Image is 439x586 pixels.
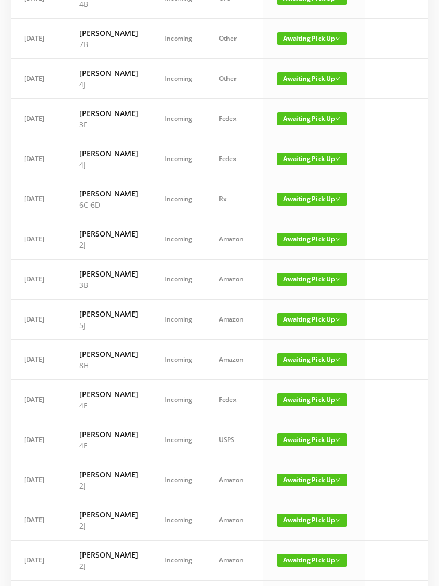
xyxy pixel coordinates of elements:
span: Awaiting Pick Up [277,233,347,246]
i: icon: down [335,237,340,242]
td: Incoming [151,59,206,100]
td: Incoming [151,461,206,501]
h6: [PERSON_NAME] [79,269,138,280]
i: icon: down [335,558,340,564]
i: icon: down [335,157,340,162]
p: 2J [79,481,138,492]
p: 4J [79,159,138,171]
td: [DATE] [11,501,66,541]
td: Incoming [151,541,206,581]
td: Amazon [206,461,263,501]
i: icon: down [335,36,340,42]
td: Incoming [151,260,206,300]
td: [DATE] [11,59,66,100]
td: Incoming [151,380,206,421]
td: Incoming [151,340,206,380]
td: Amazon [206,501,263,541]
i: icon: down [335,117,340,122]
td: Fedex [206,140,263,180]
i: icon: down [335,518,340,523]
h6: [PERSON_NAME] [79,309,138,320]
td: Amazon [206,220,263,260]
td: [DATE] [11,461,66,501]
p: 4J [79,79,138,90]
td: Incoming [151,180,206,220]
span: Awaiting Pick Up [277,273,347,286]
td: Other [206,19,263,59]
h6: [PERSON_NAME] [79,28,138,39]
td: Amazon [206,541,263,581]
span: Awaiting Pick Up [277,33,347,45]
h6: [PERSON_NAME] [79,108,138,119]
td: [DATE] [11,220,66,260]
i: icon: down [335,197,340,202]
i: icon: down [335,398,340,403]
span: Awaiting Pick Up [277,193,347,206]
span: Awaiting Pick Up [277,554,347,567]
h6: [PERSON_NAME] [79,229,138,240]
h6: [PERSON_NAME] [79,429,138,440]
span: Awaiting Pick Up [277,514,347,527]
h6: [PERSON_NAME] [79,550,138,561]
span: Awaiting Pick Up [277,113,347,126]
td: [DATE] [11,541,66,581]
h6: [PERSON_NAME] [79,68,138,79]
i: icon: down [335,438,340,443]
i: icon: down [335,77,340,82]
h6: [PERSON_NAME] [79,188,138,200]
span: Awaiting Pick Up [277,314,347,326]
td: [DATE] [11,340,66,380]
h6: [PERSON_NAME] [79,469,138,481]
p: 8H [79,360,138,371]
i: icon: down [335,357,340,363]
td: Fedex [206,100,263,140]
h6: [PERSON_NAME] [79,509,138,521]
p: 4E [79,440,138,452]
p: 2J [79,561,138,572]
td: Amazon [206,260,263,300]
td: Other [206,59,263,100]
span: Awaiting Pick Up [277,354,347,367]
h6: [PERSON_NAME] [79,349,138,360]
span: Awaiting Pick Up [277,394,347,407]
p: 7B [79,39,138,50]
p: 3F [79,119,138,131]
p: 2J [79,521,138,532]
span: Awaiting Pick Up [277,474,347,487]
td: [DATE] [11,19,66,59]
td: Incoming [151,501,206,541]
p: 4E [79,400,138,412]
td: Incoming [151,220,206,260]
td: USPS [206,421,263,461]
p: 3B [79,280,138,291]
td: [DATE] [11,100,66,140]
td: Incoming [151,421,206,461]
td: Rx [206,180,263,220]
td: [DATE] [11,380,66,421]
td: Fedex [206,380,263,421]
td: [DATE] [11,421,66,461]
td: [DATE] [11,140,66,180]
td: Incoming [151,140,206,180]
p: 5J [79,320,138,331]
td: Amazon [206,340,263,380]
td: [DATE] [11,180,66,220]
td: [DATE] [11,260,66,300]
td: Incoming [151,100,206,140]
span: Awaiting Pick Up [277,153,347,166]
span: Awaiting Pick Up [277,434,347,447]
h6: [PERSON_NAME] [79,389,138,400]
td: Incoming [151,19,206,59]
i: icon: down [335,478,340,483]
span: Awaiting Pick Up [277,73,347,86]
p: 6C-6D [79,200,138,211]
td: [DATE] [11,300,66,340]
p: 2J [79,240,138,251]
i: icon: down [335,277,340,283]
td: Amazon [206,300,263,340]
i: icon: down [335,317,340,323]
td: Incoming [151,300,206,340]
h6: [PERSON_NAME] [79,148,138,159]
